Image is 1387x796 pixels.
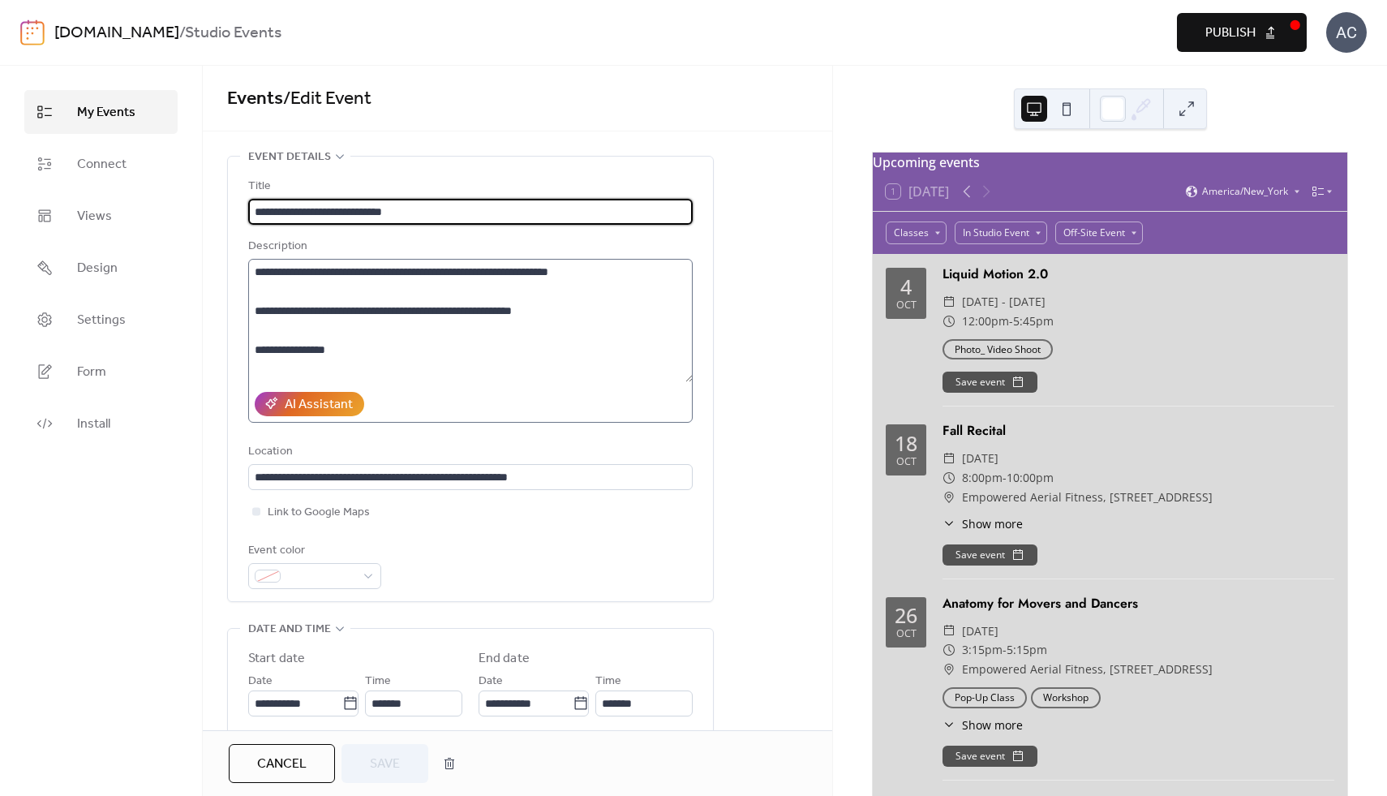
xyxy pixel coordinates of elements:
[1205,24,1256,43] span: Publish
[24,90,178,134] a: My Events
[900,277,912,297] div: 4
[248,177,689,196] div: Title
[943,746,1037,767] button: Save event
[1326,12,1367,53] div: AC
[248,148,331,167] span: Event details
[1177,13,1307,52] button: Publish
[77,415,110,434] span: Install
[179,18,185,49] b: /
[943,421,1334,441] div: Fall Recital
[227,81,283,117] a: Events
[54,18,179,49] a: [DOMAIN_NAME]
[943,468,955,488] div: ​
[1007,640,1047,660] span: 5:15pm
[248,237,689,256] div: Description
[77,155,127,174] span: Connect
[255,392,364,416] button: AI Assistant
[248,672,273,691] span: Date
[257,755,307,774] span: Cancel
[943,449,955,468] div: ​
[24,194,178,238] a: Views
[943,292,955,312] div: ​
[24,246,178,290] a: Design
[962,449,998,468] span: [DATE]
[479,649,530,669] div: End date
[479,672,503,691] span: Date
[285,395,353,415] div: AI Assistant
[962,640,1003,660] span: 3:15pm
[24,142,178,186] a: Connect
[248,620,331,639] span: Date and time
[248,541,378,561] div: Event color
[248,442,689,462] div: Location
[895,605,917,626] div: 26
[77,259,118,278] span: Design
[943,515,955,532] div: ​
[943,265,1334,284] div: Liquid Motion 2.0
[943,488,955,507] div: ​
[896,457,917,467] div: Oct
[1003,640,1007,660] span: -
[268,503,370,523] span: Link to Google Maps
[943,372,1037,393] button: Save event
[943,622,955,641] div: ​
[248,649,305,669] div: Start date
[1007,468,1054,488] span: 10:00pm
[962,622,998,641] span: [DATE]
[896,629,917,639] div: Oct
[77,311,126,330] span: Settings
[962,468,1003,488] span: 8:00pm
[962,660,1213,679] span: Empowered Aerial Fitness, [STREET_ADDRESS]
[1009,312,1013,331] span: -
[1202,187,1288,196] span: America/New_York
[962,312,1009,331] span: 12:00pm
[873,153,1347,172] div: Upcoming events
[943,716,955,734] div: ​
[185,18,281,49] b: Studio Events
[895,433,917,454] div: 18
[1013,312,1054,331] span: 5:45pm
[962,716,1023,734] span: Show more
[20,19,45,45] img: logo
[24,350,178,394] a: Form
[896,300,917,311] div: Oct
[943,660,955,679] div: ​
[943,544,1037,566] button: Save event
[283,81,371,117] span: / Edit Event
[943,515,1023,532] button: ​Show more
[24,298,178,342] a: Settings
[229,744,335,783] button: Cancel
[943,594,1334,613] div: Anatomy for Movers and Dancers
[77,103,135,123] span: My Events
[24,402,178,445] a: Install
[962,488,1213,507] span: Empowered Aerial Fitness, [STREET_ADDRESS]
[77,363,106,382] span: Form
[962,515,1023,532] span: Show more
[77,207,112,226] span: Views
[943,312,955,331] div: ​
[595,672,621,691] span: Time
[943,716,1023,734] button: ​Show more
[943,640,955,660] div: ​
[962,292,1046,312] span: [DATE] - [DATE]
[1003,468,1007,488] span: -
[365,672,391,691] span: Time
